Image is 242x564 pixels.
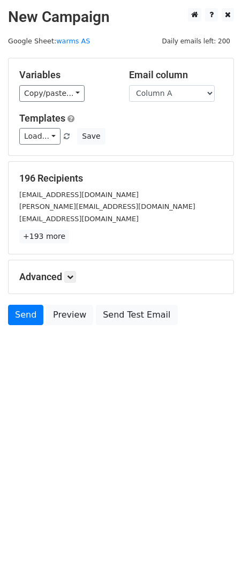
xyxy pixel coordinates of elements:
a: Load... [19,128,61,145]
a: Send Test Email [96,305,177,325]
a: warms AS [56,37,90,45]
a: Send [8,305,43,325]
span: Daily emails left: 200 [158,35,234,47]
iframe: Chat Widget [188,513,242,564]
a: Templates [19,112,65,124]
h5: Email column [129,69,223,81]
small: [EMAIL_ADDRESS][DOMAIN_NAME] [19,191,139,199]
h2: New Campaign [8,8,234,26]
button: Save [77,128,105,145]
a: Preview [46,305,93,325]
a: +193 more [19,230,69,243]
a: Daily emails left: 200 [158,37,234,45]
h5: Variables [19,69,113,81]
h5: 196 Recipients [19,172,223,184]
h5: Advanced [19,271,223,283]
small: [PERSON_NAME][EMAIL_ADDRESS][DOMAIN_NAME] [19,202,195,210]
small: [EMAIL_ADDRESS][DOMAIN_NAME] [19,215,139,223]
a: Copy/paste... [19,85,85,102]
small: Google Sheet: [8,37,90,45]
